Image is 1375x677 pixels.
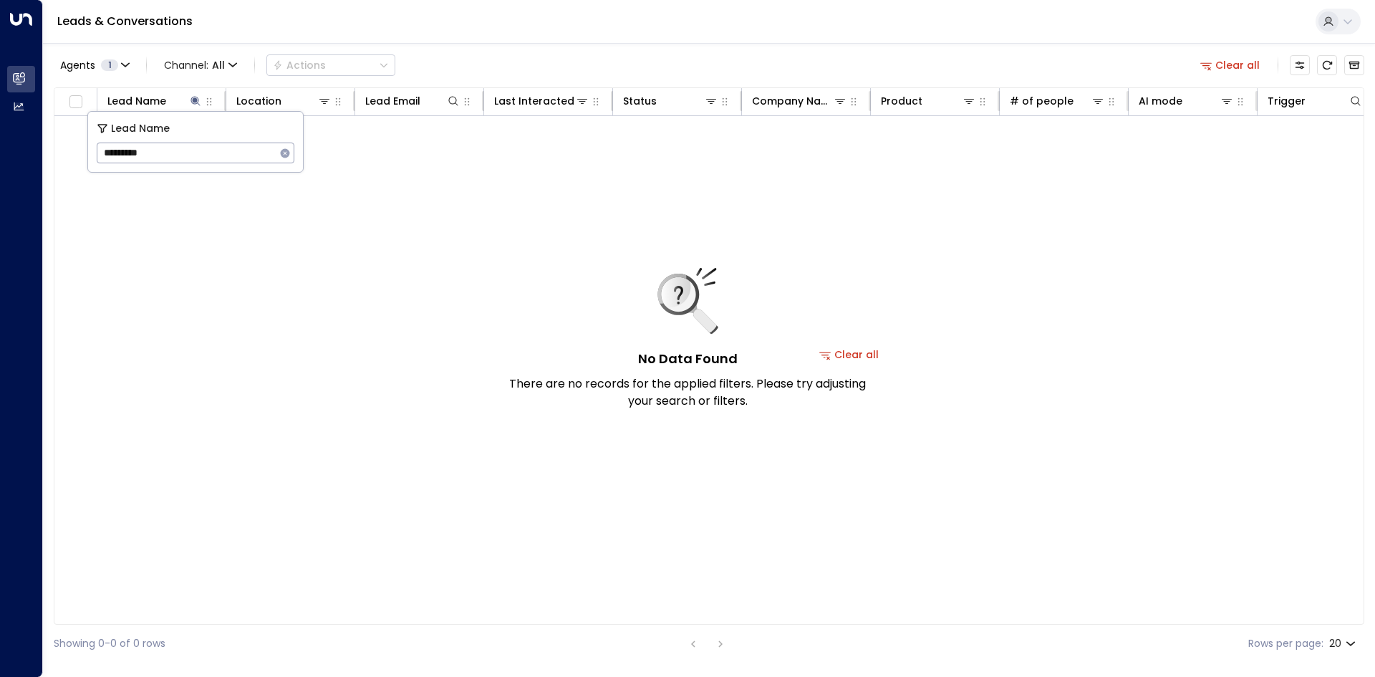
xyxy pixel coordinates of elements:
[1268,92,1306,110] div: Trigger
[1010,92,1074,110] div: # of people
[1290,55,1310,75] button: Customize
[1139,92,1182,110] div: AI mode
[67,93,85,111] span: Toggle select all
[266,54,395,76] button: Actions
[212,59,225,71] span: All
[881,92,976,110] div: Product
[236,92,281,110] div: Location
[638,349,738,368] h5: No Data Found
[101,59,118,71] span: 1
[54,55,135,75] button: Agents1
[1248,636,1323,651] label: Rows per page:
[1344,55,1364,75] button: Archived Leads
[1329,633,1359,654] div: 20
[158,55,243,75] span: Channel:
[623,92,657,110] div: Status
[1139,92,1234,110] div: AI mode
[236,92,332,110] div: Location
[1317,55,1337,75] span: Refresh
[273,59,326,72] div: Actions
[365,92,460,110] div: Lead Email
[623,92,718,110] div: Status
[494,92,574,110] div: Last Interacted
[111,120,170,137] span: Lead Name
[107,92,166,110] div: Lead Name
[1010,92,1105,110] div: # of people
[54,636,165,651] div: Showing 0-0 of 0 rows
[752,92,847,110] div: Company Name
[158,55,243,75] button: Channel:All
[1268,92,1363,110] div: Trigger
[752,92,833,110] div: Company Name
[508,375,867,410] p: There are no records for the applied filters. Please try adjusting your search or filters.
[494,92,589,110] div: Last Interacted
[266,54,395,76] div: Button group with a nested menu
[57,13,193,29] a: Leads & Conversations
[60,60,95,70] span: Agents
[684,635,730,653] nav: pagination navigation
[881,92,922,110] div: Product
[365,92,420,110] div: Lead Email
[107,92,203,110] div: Lead Name
[1195,55,1266,75] button: Clear all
